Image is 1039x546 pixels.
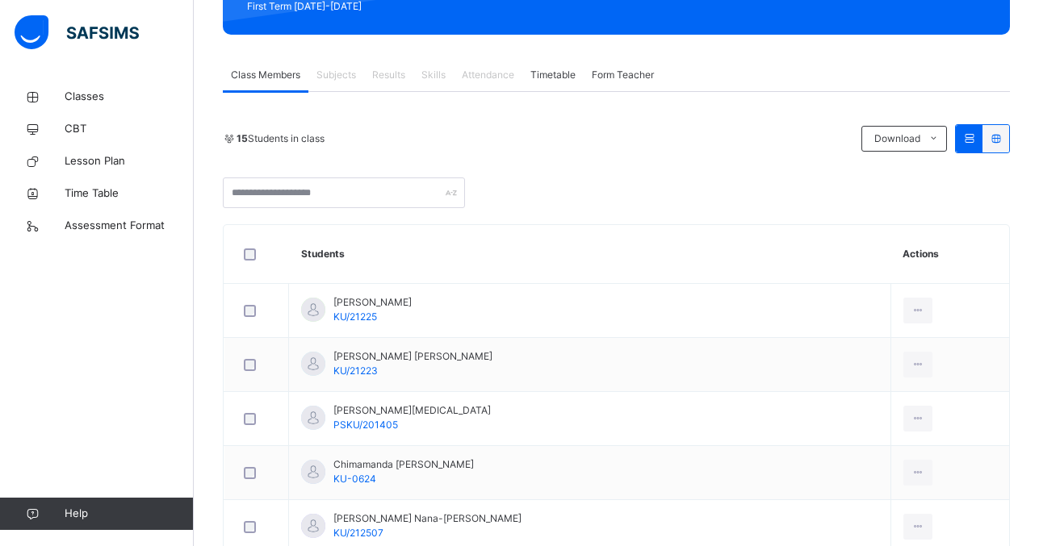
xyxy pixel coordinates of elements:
span: Download [874,131,920,146]
span: [PERSON_NAME] Nana-[PERSON_NAME] [333,511,522,526]
span: Class Members [231,68,300,82]
span: Skills [421,68,446,82]
span: Classes [65,89,194,105]
span: Timetable [530,68,576,82]
span: KU/21225 [333,311,377,323]
span: Time Table [65,185,194,202]
span: Attendance [462,68,514,82]
img: safsims [15,15,139,49]
span: Assessment Format [65,218,194,234]
span: KU/21223 [333,365,378,377]
span: Chimamanda [PERSON_NAME] [333,457,474,472]
span: Help [65,506,193,522]
span: Form Teacher [592,68,654,82]
span: Students in class [237,131,325,146]
span: Lesson Plan [65,153,194,169]
span: KU/212507 [333,527,383,539]
span: Results [372,68,405,82]
th: Students [289,225,891,284]
span: [PERSON_NAME][MEDICAL_DATA] [333,403,491,418]
b: 15 [237,132,248,144]
span: Subjects [316,68,356,82]
span: [PERSON_NAME] [333,295,412,310]
th: Actions [890,225,1009,284]
span: KU-0624 [333,473,376,485]
span: CBT [65,121,194,137]
span: [PERSON_NAME] [PERSON_NAME] [333,349,492,364]
span: PSKU/201405 [333,419,398,431]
